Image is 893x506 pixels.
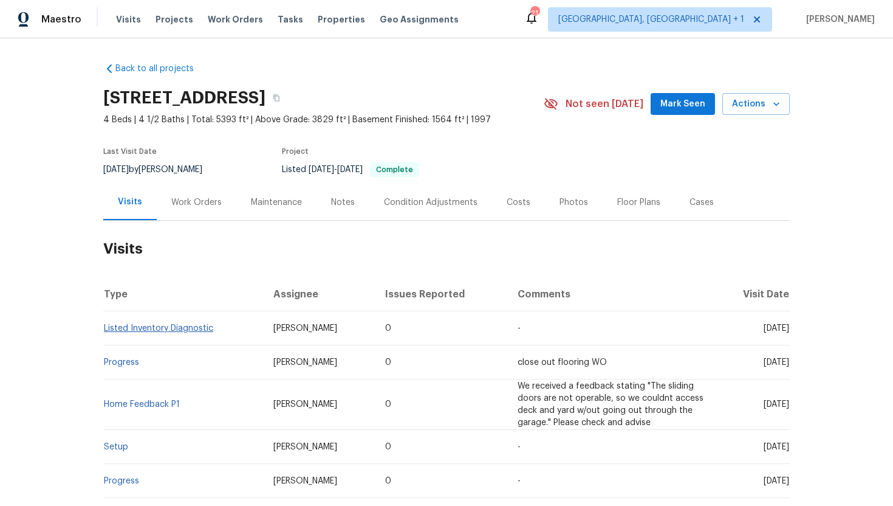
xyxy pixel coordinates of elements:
[171,196,222,209] div: Work Orders
[518,358,607,367] span: close out flooring WO
[309,165,334,174] span: [DATE]
[385,358,391,367] span: 0
[385,400,391,409] span: 0
[617,196,660,209] div: Floor Plans
[385,324,391,333] span: 0
[518,477,521,485] span: -
[103,162,217,177] div: by [PERSON_NAME]
[764,324,789,333] span: [DATE]
[104,400,180,409] a: Home Feedback P1
[566,98,643,110] span: Not seen [DATE]
[764,443,789,451] span: [DATE]
[116,13,141,26] span: Visits
[103,277,264,311] th: Type
[651,93,715,116] button: Mark Seen
[273,477,337,485] span: [PERSON_NAME]
[371,166,418,173] span: Complete
[559,196,588,209] div: Photos
[104,324,213,333] a: Listed Inventory Diagnostic
[104,358,139,367] a: Progress
[518,382,703,427] span: We received a feedback stating "The sliding doors are not operable, so we couldnt access deck and...
[118,196,142,208] div: Visits
[273,324,337,333] span: [PERSON_NAME]
[801,13,875,26] span: [PERSON_NAME]
[722,93,790,116] button: Actions
[507,196,530,209] div: Costs
[764,358,789,367] span: [DATE]
[380,13,459,26] span: Geo Assignments
[558,13,744,26] span: [GEOGRAPHIC_DATA], [GEOGRAPHIC_DATA] + 1
[103,165,129,174] span: [DATE]
[518,443,521,451] span: -
[331,196,355,209] div: Notes
[104,443,128,451] a: Setup
[689,196,714,209] div: Cases
[41,13,81,26] span: Maestro
[530,7,539,19] div: 21
[309,165,363,174] span: -
[764,400,789,409] span: [DATE]
[384,196,477,209] div: Condition Adjustments
[282,148,309,155] span: Project
[103,221,790,277] h2: Visits
[375,277,508,311] th: Issues Reported
[251,196,302,209] div: Maintenance
[660,97,705,112] span: Mark Seen
[714,277,790,311] th: Visit Date
[764,477,789,485] span: [DATE]
[518,324,521,333] span: -
[385,477,391,485] span: 0
[156,13,193,26] span: Projects
[103,92,265,104] h2: [STREET_ADDRESS]
[385,443,391,451] span: 0
[103,63,220,75] a: Back to all projects
[208,13,263,26] span: Work Orders
[104,477,139,485] a: Progress
[103,114,544,126] span: 4 Beds | 4 1/2 Baths | Total: 5393 ft² | Above Grade: 3829 ft² | Basement Finished: 1564 ft² | 1997
[273,400,337,409] span: [PERSON_NAME]
[508,277,714,311] th: Comments
[732,97,780,112] span: Actions
[278,15,303,24] span: Tasks
[282,165,419,174] span: Listed
[103,148,157,155] span: Last Visit Date
[265,87,287,109] button: Copy Address
[264,277,375,311] th: Assignee
[337,165,363,174] span: [DATE]
[273,358,337,367] span: [PERSON_NAME]
[273,443,337,451] span: [PERSON_NAME]
[318,13,365,26] span: Properties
